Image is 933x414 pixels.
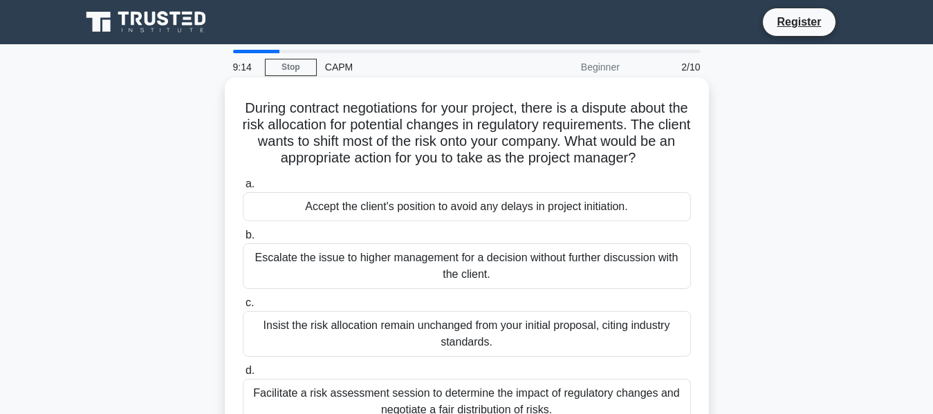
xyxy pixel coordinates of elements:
div: Beginner [507,53,628,81]
span: c. [246,297,254,308]
span: a. [246,178,255,189]
div: CAPM [317,53,507,81]
div: Escalate the issue to higher management for a decision without further discussion with the client. [243,243,691,289]
h5: During contract negotiations for your project, there is a dispute about the risk allocation for p... [241,100,692,167]
div: 2/10 [628,53,709,81]
div: Insist the risk allocation remain unchanged from your initial proposal, citing industry standards. [243,311,691,357]
div: 9:14 [225,53,265,81]
div: Accept the client's position to avoid any delays in project initiation. [243,192,691,221]
a: Stop [265,59,317,76]
span: d. [246,364,255,376]
a: Register [768,13,829,30]
span: b. [246,229,255,241]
